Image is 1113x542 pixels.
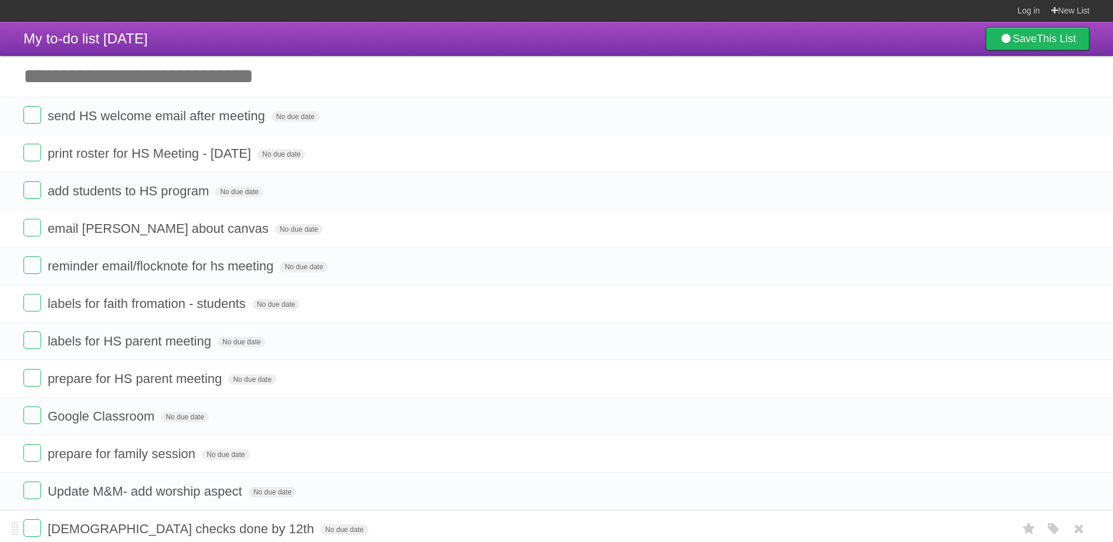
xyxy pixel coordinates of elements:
[48,259,276,273] span: reminder email/flocknote for hs meeting
[320,524,368,535] span: No due date
[23,181,41,199] label: Done
[23,31,148,46] span: My to-do list [DATE]
[23,106,41,124] label: Done
[48,446,198,461] span: prepare for family session
[228,374,276,385] span: No due date
[252,299,300,310] span: No due date
[48,221,272,236] span: email [PERSON_NAME] about canvas
[48,184,212,198] span: add students to HS program
[48,371,225,386] span: prepare for HS parent meeting
[23,406,41,424] label: Done
[249,487,296,497] span: No due date
[23,219,41,236] label: Done
[1018,519,1040,538] label: Star task
[23,444,41,462] label: Done
[48,484,245,499] span: Update M&M- add worship aspect
[48,409,157,424] span: Google Classroom
[218,337,265,347] span: No due date
[23,144,41,161] label: Done
[215,187,263,197] span: No due date
[48,334,214,348] span: labels for HS parent meeting
[280,262,327,272] span: No due date
[48,146,254,161] span: print roster for HS Meeting - [DATE]
[48,296,249,311] span: labels for faith fromation - students
[275,224,323,235] span: No due date
[202,449,249,460] span: No due date
[48,521,317,536] span: [DEMOGRAPHIC_DATA] checks done by 12th
[986,27,1090,50] a: SaveThis List
[23,482,41,499] label: Done
[23,331,41,349] label: Done
[23,369,41,387] label: Done
[23,256,41,274] label: Done
[23,294,41,311] label: Done
[161,412,208,422] span: No due date
[1037,33,1076,45] b: This List
[258,149,305,160] span: No due date
[272,111,319,122] span: No due date
[48,109,268,123] span: send HS welcome email after meeting
[23,519,41,537] label: Done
